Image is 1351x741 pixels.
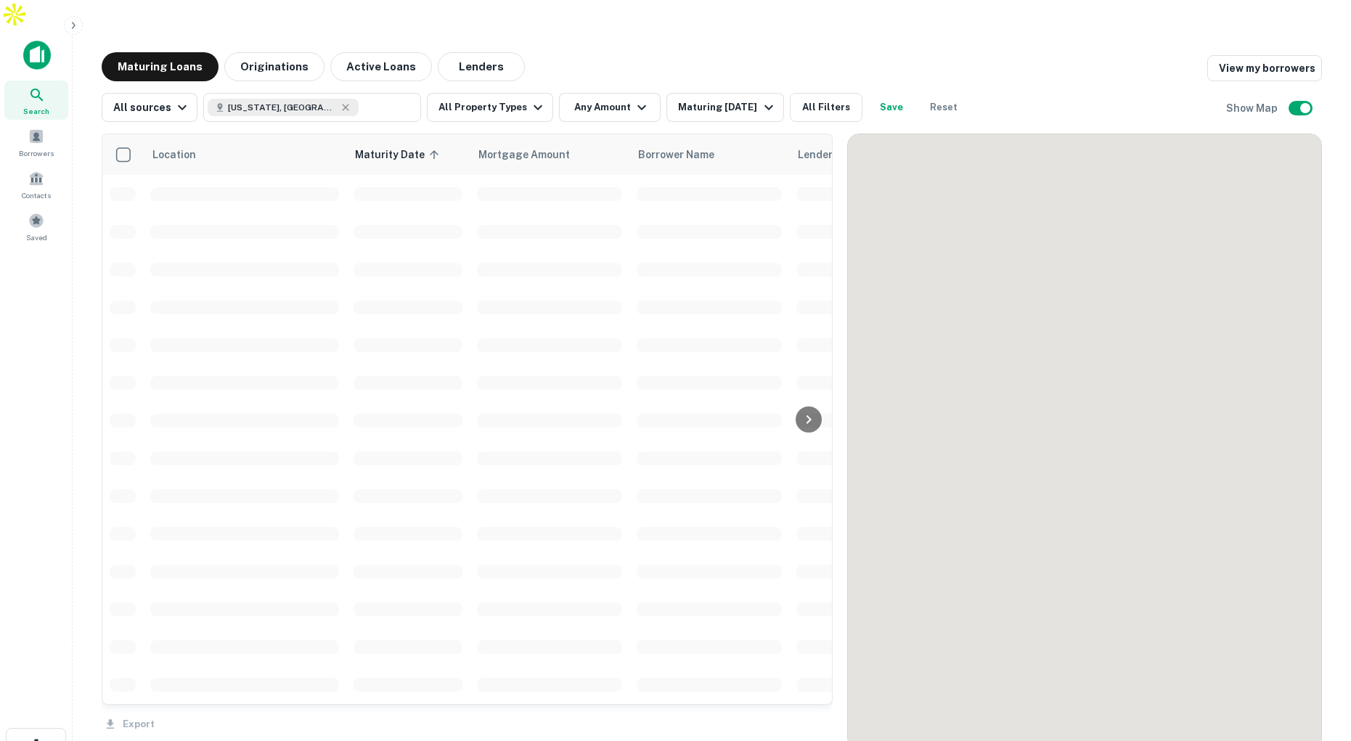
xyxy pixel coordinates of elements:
[559,93,661,122] button: Any Amount
[4,165,68,204] a: Contacts
[19,147,54,159] span: Borrowers
[102,52,219,81] button: Maturing Loans
[678,99,777,116] div: Maturing [DATE]
[4,81,68,120] a: Search
[228,101,337,114] span: [US_STATE], [GEOGRAPHIC_DATA]
[789,134,1021,175] th: Lender
[23,105,49,117] span: Search
[921,93,967,122] button: Reset
[638,146,714,163] span: Borrower Name
[427,93,553,122] button: All Property Types
[346,134,470,175] th: Maturity Date
[143,134,346,175] th: Location
[113,99,191,116] div: All sources
[4,123,68,162] a: Borrowers
[438,52,525,81] button: Lenders
[4,207,68,246] a: Saved
[330,52,432,81] button: Active Loans
[470,134,629,175] th: Mortgage Amount
[355,146,444,163] span: Maturity Date
[1226,100,1280,116] h6: Show Map
[224,52,325,81] button: Originations
[666,93,783,122] button: Maturing [DATE]
[790,93,862,122] button: All Filters
[23,41,51,70] img: capitalize-icon.png
[102,93,197,122] button: All sources
[1278,625,1351,695] iframe: Chat Widget
[478,146,589,163] span: Mortgage Amount
[1207,55,1322,81] a: View my borrowers
[868,93,915,122] button: Save your search to get updates of matches that match your search criteria.
[22,189,51,201] span: Contacts
[629,134,789,175] th: Borrower Name
[152,146,196,163] span: Location
[26,232,47,243] span: Saved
